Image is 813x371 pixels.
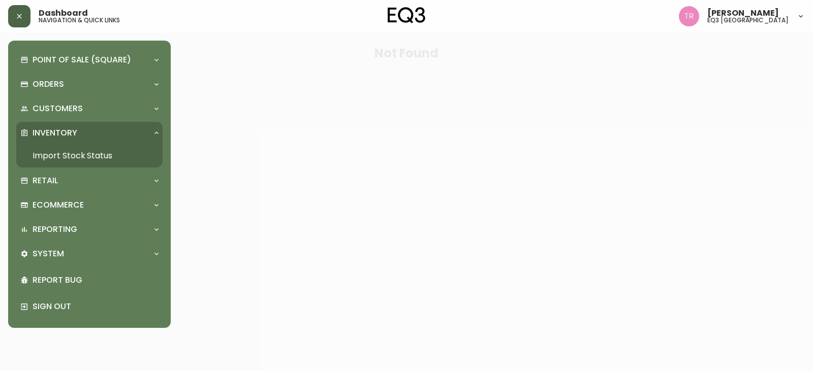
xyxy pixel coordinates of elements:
[39,9,88,17] span: Dashboard
[39,17,120,23] h5: navigation & quick links
[16,144,163,167] a: Import Stock Status
[33,79,64,90] p: Orders
[707,17,789,23] h5: eq3 [GEOGRAPHIC_DATA]
[33,127,77,139] p: Inventory
[33,224,77,235] p: Reporting
[33,103,83,114] p: Customers
[16,218,163,241] div: Reporting
[16,293,163,320] div: Sign Out
[33,275,159,286] p: Report Bug
[33,175,58,186] p: Retail
[33,248,64,259] p: System
[16,122,163,144] div: Inventory
[16,97,163,120] div: Customers
[707,9,779,17] span: [PERSON_NAME]
[679,6,699,26] img: 214b9049a7c64896e5c13e8f38ff7a87
[16,73,163,95] div: Orders
[16,243,163,265] div: System
[16,267,163,293] div: Report Bug
[16,194,163,216] div: Ecommerce
[16,170,163,192] div: Retail
[33,54,131,65] p: Point of Sale (Square)
[33,199,84,211] p: Ecommerce
[388,7,425,23] img: logo
[33,301,159,312] p: Sign Out
[16,49,163,71] div: Point of Sale (Square)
